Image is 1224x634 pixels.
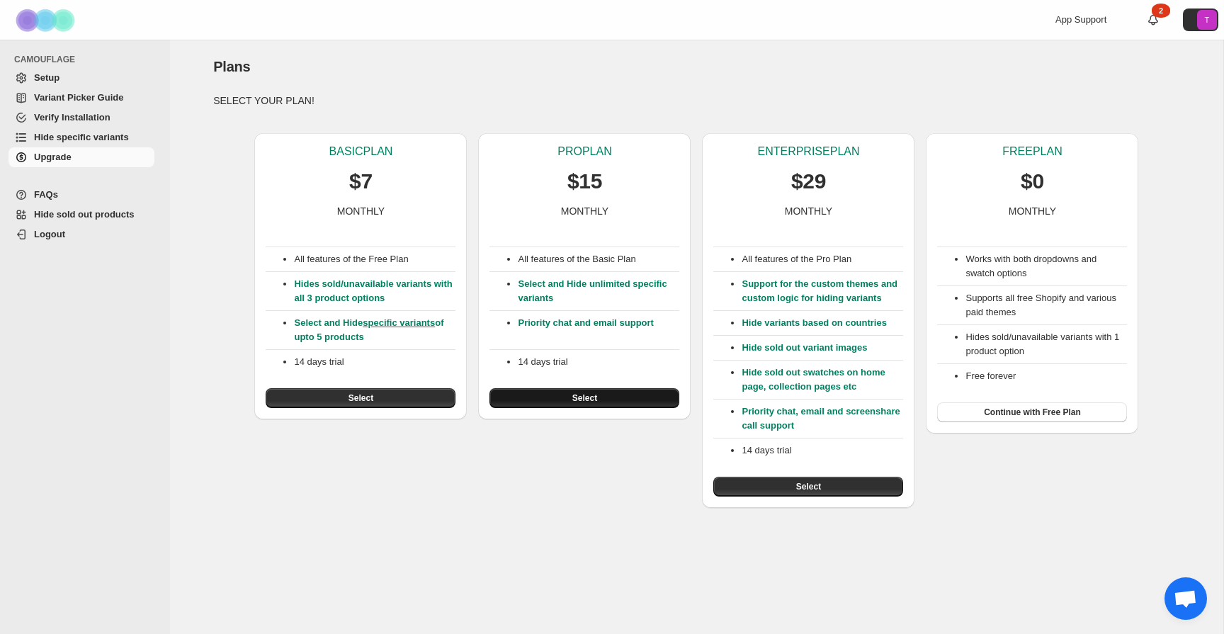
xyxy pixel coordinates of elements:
[518,355,679,369] p: 14 days trial
[34,209,135,220] span: Hide sold out products
[14,54,160,65] span: CAMOUFLAGE
[8,128,154,147] a: Hide specific variants
[8,88,154,108] a: Variant Picker Guide
[965,291,1127,319] li: Supports all free Shopify and various paid themes
[1183,9,1218,31] button: Avatar with initials T
[742,443,903,458] p: 14 days trial
[349,167,373,196] p: $7
[34,229,65,239] span: Logout
[1055,14,1106,25] span: App Support
[518,277,679,305] p: Select and Hide unlimited specific variants
[791,167,826,196] p: $29
[984,407,1081,418] span: Continue with Free Plan
[8,108,154,128] a: Verify Installation
[757,145,859,159] p: ENTERPRISE PLAN
[742,252,903,266] p: All features of the Pro Plan
[965,252,1127,281] li: Works with both dropdowns and swatch options
[742,316,903,330] p: Hide variants based on countries
[1205,16,1210,24] text: T
[742,404,903,433] p: Priority chat, email and screenshare call support
[213,94,1180,108] p: SELECT YOUR PLAN!
[34,72,59,83] span: Setup
[567,167,602,196] p: $15
[34,152,72,162] span: Upgrade
[337,204,385,218] p: MONTHLY
[1146,13,1160,27] a: 2
[213,59,250,74] span: Plans
[713,477,903,497] button: Select
[8,205,154,225] a: Hide sold out products
[294,355,455,369] p: 14 days trial
[34,189,58,200] span: FAQs
[11,1,82,40] img: Camouflage
[34,132,129,142] span: Hide specific variants
[1009,204,1056,218] p: MONTHLY
[34,92,123,103] span: Variant Picker Guide
[363,317,435,328] a: specific variants
[1152,4,1170,18] div: 2
[8,68,154,88] a: Setup
[294,252,455,266] p: All features of the Free Plan
[1002,145,1062,159] p: FREE PLAN
[796,481,821,492] span: Select
[34,112,110,123] span: Verify Installation
[518,316,679,344] p: Priority chat and email support
[518,252,679,266] p: All features of the Basic Plan
[937,402,1127,422] button: Continue with Free Plan
[294,277,455,305] p: Hides sold/unavailable variants with all 3 product options
[8,147,154,167] a: Upgrade
[8,185,154,205] a: FAQs
[1021,167,1044,196] p: $0
[742,366,903,394] p: Hide sold out swatches on home page, collection pages etc
[348,392,373,404] span: Select
[294,316,455,344] p: Select and Hide of upto 5 products
[965,330,1127,358] li: Hides sold/unavailable variants with 1 product option
[557,145,611,159] p: PRO PLAN
[329,145,393,159] p: BASIC PLAN
[742,341,903,355] p: Hide sold out variant images
[1164,577,1207,620] div: Open chat
[742,277,903,305] p: Support for the custom themes and custom logic for hiding variants
[572,392,597,404] span: Select
[266,388,455,408] button: Select
[8,225,154,244] a: Logout
[561,204,608,218] p: MONTHLY
[965,369,1127,383] li: Free forever
[489,388,679,408] button: Select
[785,204,832,218] p: MONTHLY
[1197,10,1217,30] span: Avatar with initials T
